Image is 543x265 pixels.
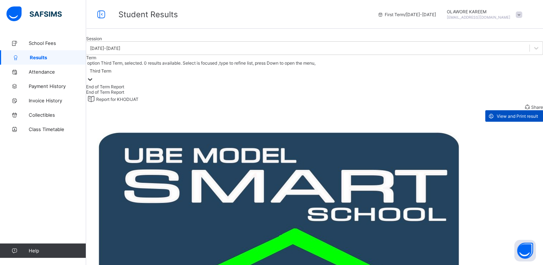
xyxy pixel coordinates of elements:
[29,83,86,89] span: Payment History
[378,12,436,17] span: session/term information
[497,113,538,119] span: View and Print result
[29,98,86,103] span: Invoice History
[443,9,526,20] div: OLAWOREKAREEM
[86,60,143,66] span: option Third Term, selected.
[30,55,86,60] span: Results
[90,68,111,74] div: Third Term
[29,40,86,46] span: School Fees
[447,9,510,14] span: OLAWORE KAREEM
[86,84,124,89] span: End of Term Report
[447,15,510,19] span: [EMAIL_ADDRESS][DOMAIN_NAME]
[29,248,86,254] span: Help
[143,60,315,66] span: 0 results available. Select is focused ,type to refine list, press Down to open the menu,
[86,36,102,41] span: Session
[96,97,139,102] span: Report for KHODIJAT
[29,112,86,118] span: Collectibles
[514,240,536,261] button: Open asap
[29,69,86,75] span: Attendance
[86,89,124,95] span: End of Term Report
[86,55,96,60] span: Term
[118,10,178,19] span: Student Results
[531,104,543,110] span: Share
[90,46,120,51] div: [DATE]-[DATE]
[6,6,62,22] img: safsims
[29,126,86,132] span: Class Timetable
